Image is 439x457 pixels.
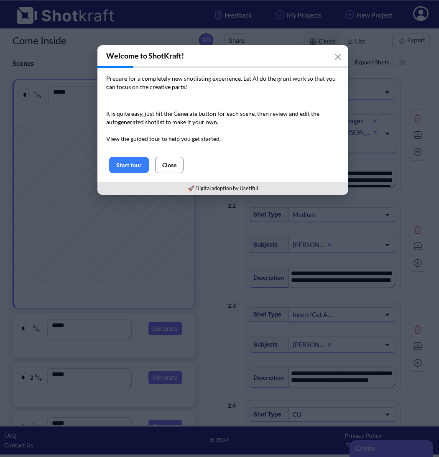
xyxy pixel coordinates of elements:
p: It is quite easy, just hit the Generate button for each scene, then review and edit the autogener... [106,110,339,143]
a: 🚀 Digital adoption by Usetiful [188,185,258,191]
h3: Welcome to ShotKraft! [97,45,348,66]
button: Start tour [109,157,149,173]
button: Close [155,157,184,173]
span: Prepare for a completely new shotlisting experience. [106,75,242,82]
div: Online [6,5,77,15]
